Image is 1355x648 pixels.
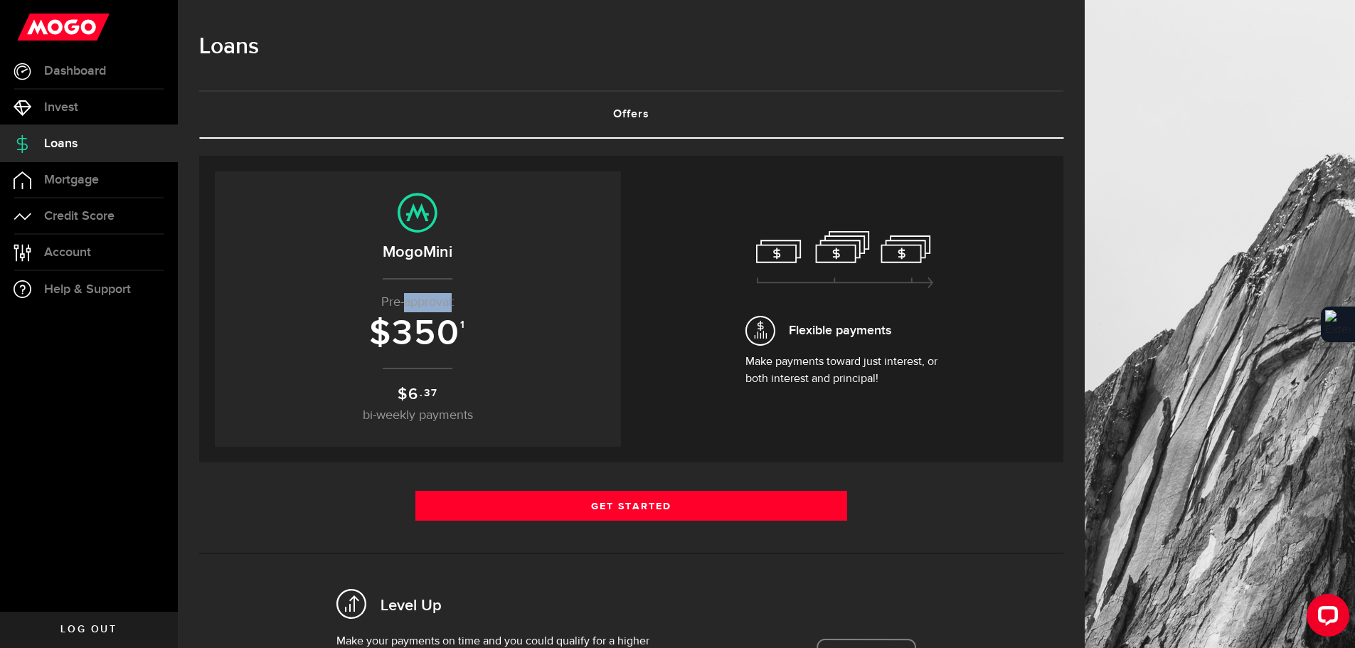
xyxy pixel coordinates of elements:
[369,312,392,355] span: $
[460,319,466,331] sup: 1
[745,354,945,388] p: Make payments toward just interest, or both interest and principal!
[44,65,106,78] span: Dashboard
[44,174,99,186] span: Mortgage
[44,137,78,150] span: Loans
[44,101,78,114] span: Invest
[398,385,408,404] span: $
[1325,310,1351,339] img: Extension Icon
[381,595,442,617] h2: Level Up
[392,312,460,355] span: 350
[229,293,607,312] p: Pre-approval:
[420,386,437,401] sup: .37
[408,385,419,404] span: 6
[363,409,473,422] span: bi-weekly payments
[229,240,607,264] h2: MogoMini
[60,625,117,634] span: Log out
[199,90,1063,139] ul: Tabs Navigation
[44,210,115,223] span: Credit Score
[789,321,891,340] span: Flexible payments
[44,283,131,296] span: Help & Support
[199,28,1063,65] h1: Loans
[199,92,1063,137] a: Offers
[1295,588,1355,648] iframe: LiveChat chat widget
[44,246,91,259] span: Account
[415,491,848,521] a: Get Started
